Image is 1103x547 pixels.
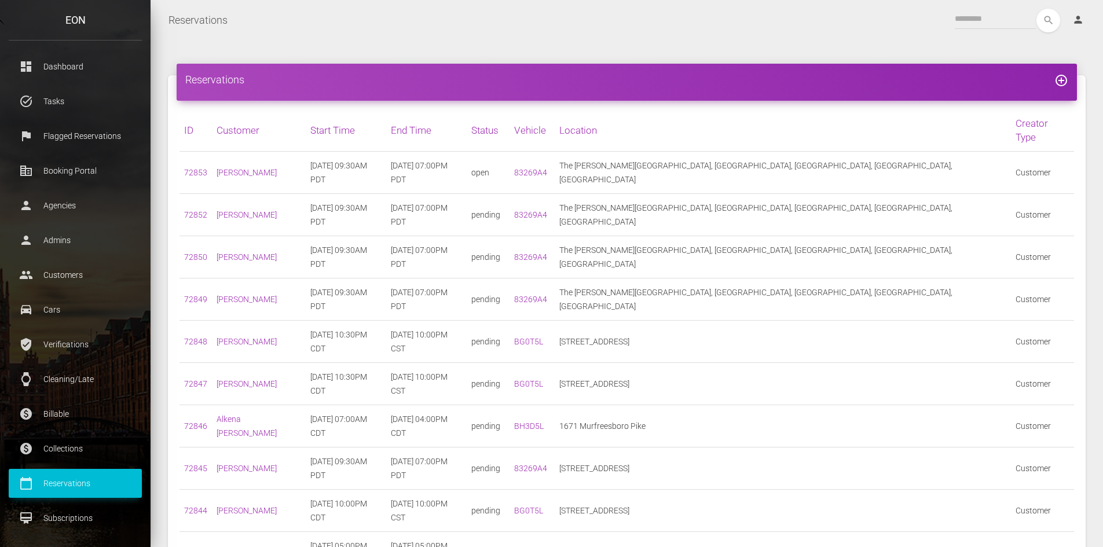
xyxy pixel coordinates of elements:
td: Customer [1011,490,1074,532]
td: The [PERSON_NAME][GEOGRAPHIC_DATA], [GEOGRAPHIC_DATA], [GEOGRAPHIC_DATA], [GEOGRAPHIC_DATA], [GEO... [555,152,1012,194]
p: Dashboard [17,58,133,75]
a: [PERSON_NAME] [217,464,277,473]
a: Alkena [PERSON_NAME] [217,414,277,438]
td: [DATE] 09:30AM PDT [306,194,386,236]
a: add_circle_outline [1054,74,1068,86]
td: [DATE] 07:00PM PDT [386,152,467,194]
td: Customer [1011,321,1074,363]
a: corporate_fare Booking Portal [9,156,142,185]
td: [DATE] 10:00PM CST [386,321,467,363]
td: [DATE] 10:00PM CST [386,490,467,532]
a: drive_eta Cars [9,295,142,324]
td: Customer [1011,236,1074,278]
td: pending [467,194,510,236]
a: 72847 [184,379,207,388]
th: Vehicle [510,109,555,152]
a: paid Collections [9,434,142,463]
td: [DATE] 04:00PM CDT [386,405,467,447]
th: ID [179,109,212,152]
a: 83269A4 [514,210,547,219]
td: Customer [1011,405,1074,447]
td: [DATE] 09:30AM PDT [306,236,386,278]
th: Customer [212,109,306,152]
a: [PERSON_NAME] [217,379,277,388]
td: [DATE] 09:30AM PDT [306,152,386,194]
a: 72844 [184,506,207,515]
td: pending [467,363,510,405]
a: [PERSON_NAME] [217,337,277,346]
a: 72846 [184,421,207,431]
td: The [PERSON_NAME][GEOGRAPHIC_DATA], [GEOGRAPHIC_DATA], [GEOGRAPHIC_DATA], [GEOGRAPHIC_DATA], [GEO... [555,236,1012,278]
i: person [1072,14,1084,25]
th: Start Time [306,109,386,152]
td: pending [467,447,510,490]
td: [DATE] 07:00PM PDT [386,278,467,321]
i: add_circle_outline [1054,74,1068,87]
p: Subscriptions [17,509,133,527]
td: [DATE] 07:00PM PDT [386,236,467,278]
td: 1671 Murfreesboro Pike [555,405,1012,447]
h4: Reservations [185,72,1068,87]
td: pending [467,278,510,321]
a: BH3D5L [514,421,544,431]
a: verified_user Verifications [9,330,142,359]
a: [PERSON_NAME] [217,295,277,304]
a: person [1064,9,1094,32]
a: 83269A4 [514,252,547,262]
p: Flagged Reservations [17,127,133,145]
a: flag Flagged Reservations [9,122,142,150]
td: pending [467,490,510,532]
a: 83269A4 [514,295,547,304]
td: Customer [1011,363,1074,405]
td: open [467,152,510,194]
p: Agencies [17,197,133,214]
p: Verifications [17,336,133,353]
p: Cars [17,301,133,318]
td: [DATE] 10:30PM CDT [306,363,386,405]
a: 72845 [184,464,207,473]
p: Tasks [17,93,133,110]
td: [DATE] 07:00PM PDT [386,447,467,490]
td: [STREET_ADDRESS] [555,321,1012,363]
a: people Customers [9,260,142,289]
td: [DATE] 07:00AM CDT [306,405,386,447]
a: dashboard Dashboard [9,52,142,81]
a: 72853 [184,168,207,177]
td: [DATE] 09:30AM PDT [306,278,386,321]
a: 83269A4 [514,464,547,473]
a: 72848 [184,337,207,346]
a: Reservations [168,6,228,35]
p: Collections [17,440,133,457]
td: [STREET_ADDRESS] [555,490,1012,532]
a: person Agencies [9,191,142,220]
a: paid Billable [9,399,142,428]
a: BG0T5L [514,506,543,515]
td: pending [467,236,510,278]
p: Reservations [17,475,133,492]
td: pending [467,321,510,363]
a: 72852 [184,210,207,219]
td: The [PERSON_NAME][GEOGRAPHIC_DATA], [GEOGRAPHIC_DATA], [GEOGRAPHIC_DATA], [GEOGRAPHIC_DATA], [GEO... [555,278,1012,321]
a: [PERSON_NAME] [217,252,277,262]
td: [STREET_ADDRESS] [555,363,1012,405]
p: Booking Portal [17,162,133,179]
a: 83269A4 [514,168,547,177]
a: task_alt Tasks [9,87,142,116]
a: card_membership Subscriptions [9,504,142,533]
td: Customer [1011,447,1074,490]
th: End Time [386,109,467,152]
th: Creator Type [1011,109,1074,152]
td: [DATE] 10:00PM CDT [306,490,386,532]
p: Billable [17,405,133,423]
a: [PERSON_NAME] [217,168,277,177]
td: Customer [1011,152,1074,194]
a: person Admins [9,226,142,255]
a: [PERSON_NAME] [217,210,277,219]
td: [STREET_ADDRESS] [555,447,1012,490]
td: The [PERSON_NAME][GEOGRAPHIC_DATA], [GEOGRAPHIC_DATA], [GEOGRAPHIC_DATA], [GEOGRAPHIC_DATA], [GEO... [555,194,1012,236]
th: Location [555,109,1012,152]
td: [DATE] 07:00PM PDT [386,194,467,236]
a: watch Cleaning/Late [9,365,142,394]
td: [DATE] 10:00PM CST [386,363,467,405]
td: [DATE] 09:30AM PDT [306,447,386,490]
